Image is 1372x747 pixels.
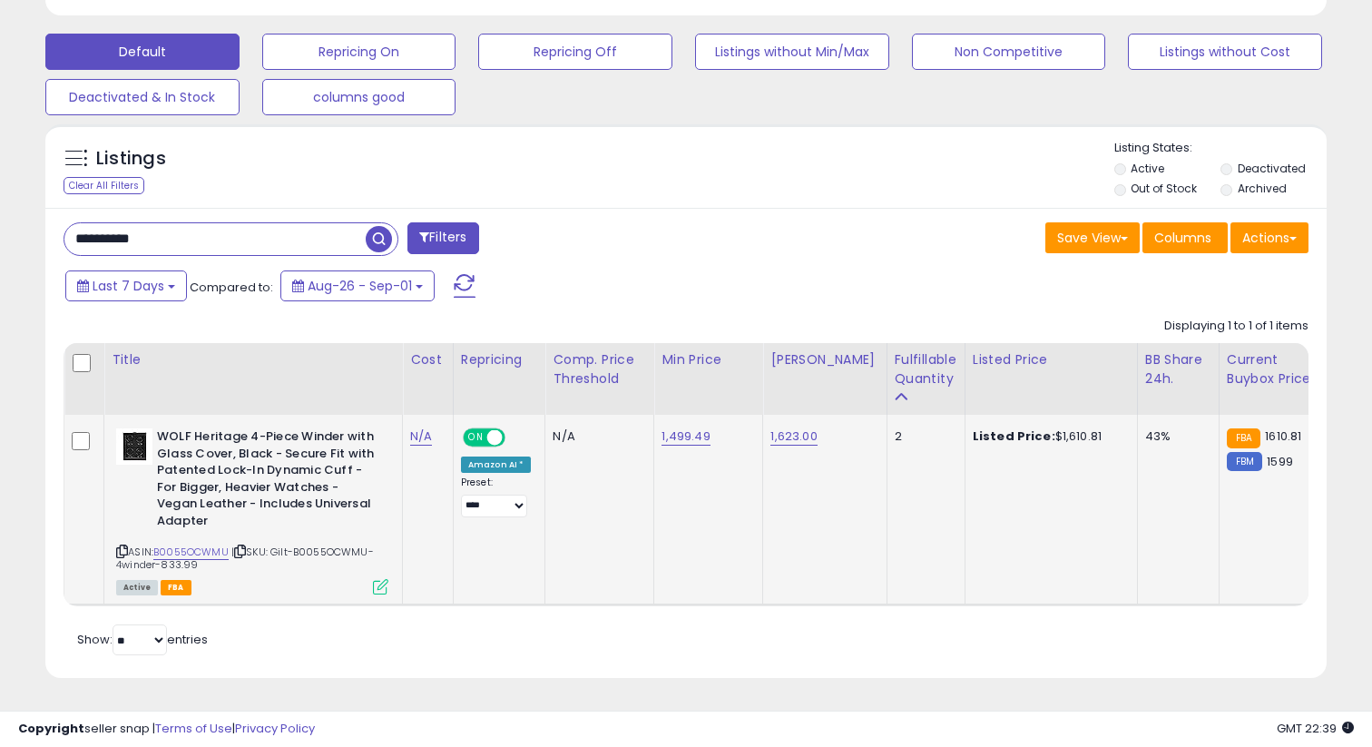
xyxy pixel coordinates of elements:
[262,34,456,70] button: Repricing On
[661,428,710,446] a: 1,499.49
[1238,181,1287,196] label: Archived
[18,720,84,737] strong: Copyright
[1227,428,1260,448] small: FBA
[478,34,672,70] button: Repricing Off
[308,277,412,295] span: Aug-26 - Sep-01
[161,580,191,595] span: FBA
[45,79,240,115] button: Deactivated & In Stock
[262,79,456,115] button: columns good
[1277,720,1354,737] span: 2025-09-9 22:39 GMT
[973,428,1123,445] div: $1,610.81
[770,428,817,446] a: 1,623.00
[153,545,229,560] a: B0055OCWMU
[116,428,388,593] div: ASIN:
[190,279,273,296] span: Compared to:
[1131,161,1164,176] label: Active
[973,428,1055,445] b: Listed Price:
[116,428,152,465] img: 31gWyxCDvNL._SL40_.jpg
[1045,222,1140,253] button: Save View
[280,270,435,301] button: Aug-26 - Sep-01
[235,720,315,737] a: Privacy Policy
[973,350,1130,369] div: Listed Price
[912,34,1106,70] button: Non Competitive
[553,350,646,388] div: Comp. Price Threshold
[93,277,164,295] span: Last 7 Days
[503,430,532,446] span: OFF
[112,350,395,369] div: Title
[1114,140,1328,157] p: Listing States:
[77,631,208,648] span: Show: entries
[96,146,166,172] h5: Listings
[407,222,478,254] button: Filters
[661,350,755,369] div: Min Price
[116,545,374,572] span: | SKU: Gilt-B0055OCWMU-4winder-833.99
[65,270,187,301] button: Last 7 Days
[45,34,240,70] button: Default
[1154,229,1211,247] span: Columns
[157,428,377,534] b: WOLF Heritage 4-Piece Winder with Glass Cover, Black - Secure Fit with Patented Lock-In Dynamic C...
[1230,222,1308,253] button: Actions
[1164,318,1308,335] div: Displaying 1 to 1 of 1 items
[1128,34,1322,70] button: Listings without Cost
[1145,428,1205,445] div: 43%
[895,428,951,445] div: 2
[553,428,640,445] div: N/A
[770,350,878,369] div: [PERSON_NAME]
[1238,161,1306,176] label: Deactivated
[155,720,232,737] a: Terms of Use
[64,177,144,194] div: Clear All Filters
[1145,350,1211,388] div: BB Share 24h.
[461,477,532,517] div: Preset:
[695,34,889,70] button: Listings without Min/Max
[1227,350,1320,388] div: Current Buybox Price
[461,350,538,369] div: Repricing
[1131,181,1197,196] label: Out of Stock
[1227,452,1262,471] small: FBM
[465,430,487,446] span: ON
[1265,428,1301,445] span: 1610.81
[1142,222,1228,253] button: Columns
[410,428,432,446] a: N/A
[18,721,315,738] div: seller snap | |
[1267,453,1293,470] span: 1599
[895,350,957,388] div: Fulfillable Quantity
[116,580,158,595] span: All listings currently available for purchase on Amazon
[410,350,446,369] div: Cost
[461,457,532,473] div: Amazon AI *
